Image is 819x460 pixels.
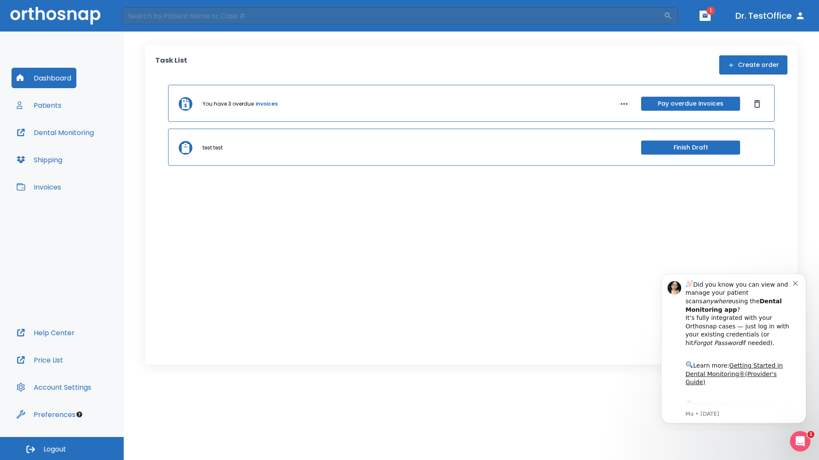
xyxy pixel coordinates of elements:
[719,55,787,75] button: Create order
[12,95,67,115] button: Patients
[122,7,664,24] input: Search by Patient Name or Case #
[203,144,223,152] p: test test
[12,68,76,88] button: Dashboard
[44,445,66,454] span: Logout
[807,431,814,438] span: 1
[12,404,81,425] button: Preferences
[155,55,187,75] p: Task List
[750,97,764,111] button: Dismiss
[790,431,810,451] iframe: Intercom live chat
[12,377,96,397] button: Account Settings
[732,8,809,23] button: Dr. TestOffice
[12,322,80,343] button: Help Center
[12,177,66,197] button: Invoices
[12,149,67,170] button: Shipping
[641,97,740,111] button: Pay overdue invoices
[203,100,254,108] p: You have 3 overdue
[648,261,819,437] iframe: Intercom notifications message
[145,18,151,25] button: Dismiss notification
[12,122,99,143] button: Dental Monitoring
[706,6,715,15] span: 1
[10,7,101,24] img: Orthosnap
[641,141,740,155] button: Finish Draft
[37,139,145,182] div: Download the app: | ​ Let us know if you need help getting started!
[256,100,278,108] a: invoices
[37,149,145,157] p: Message from Ma, sent 3w ago
[37,141,113,156] a: App Store
[12,350,68,370] button: Price List
[76,411,83,418] div: Tooltip anchor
